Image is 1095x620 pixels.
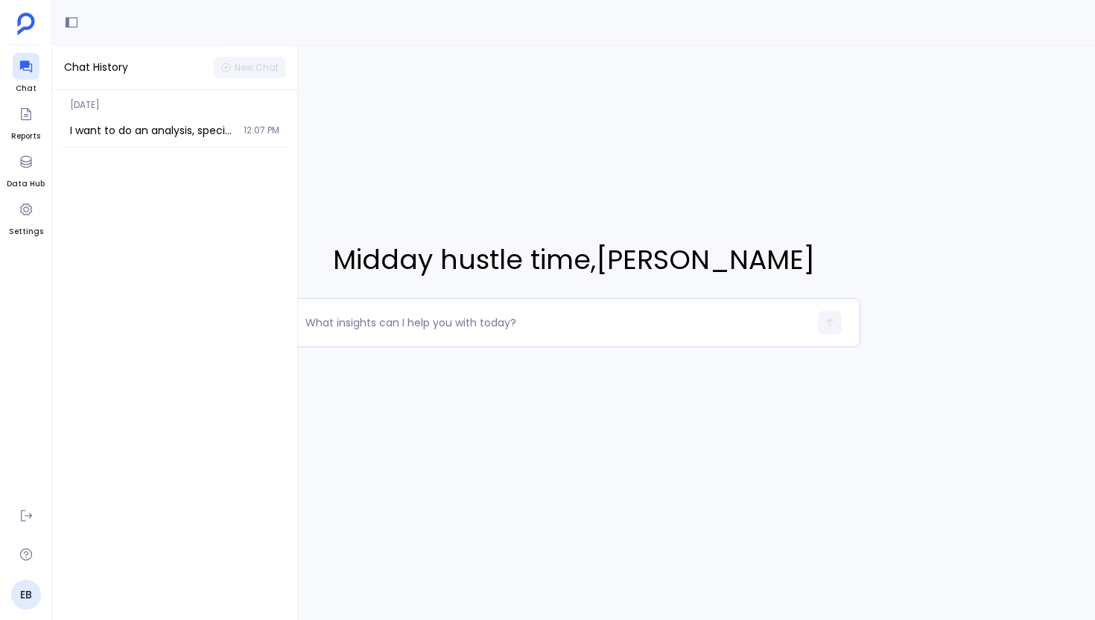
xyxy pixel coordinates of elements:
span: 12:07 PM [244,124,279,136]
img: petavue logo [17,13,35,35]
span: Reports [11,130,40,142]
a: Chat [13,53,39,95]
a: Settings [9,196,43,238]
a: Data Hub [7,148,45,190]
span: [DATE] [61,90,288,111]
span: Midday hustle time , [PERSON_NAME] [287,240,860,280]
span: Chat History [64,60,128,75]
a: EB [11,580,41,610]
a: Reports [11,101,40,142]
span: Chat [13,83,39,95]
span: I want to do an analysis, specifically for the pipelines: Sales Retail Pipeline, Cross-sell/Upsel... [70,123,235,138]
span: Settings [9,226,43,238]
span: Data Hub [7,178,45,190]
